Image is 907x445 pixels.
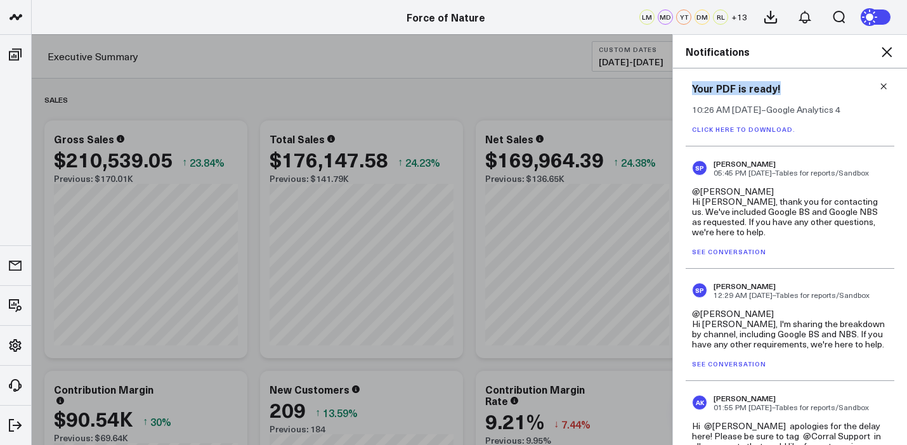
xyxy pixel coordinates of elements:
div: [PERSON_NAME] [714,281,870,290]
div: DM [695,10,710,25]
h2: Notifications [686,44,894,58]
div: YT [676,10,691,25]
div: [PERSON_NAME] [714,394,869,403]
span: 05:45 PM [DATE] [714,167,772,177]
span: – Tables for reports/Sandbox [772,167,869,177]
span: – Tables for reports/Sandbox [773,290,870,300]
a: Force of Nature [407,10,485,24]
h3: Your PDF is ready! [692,81,888,95]
div: LM [639,10,655,25]
div: SP [692,283,707,298]
span: 01:55 PM [DATE] [714,402,772,412]
span: + 13 [731,13,747,22]
span: – Google Analytics 4 [761,103,840,115]
a: Click here to download. [692,125,795,134]
div: MD [658,10,673,25]
div: [PERSON_NAME] [714,159,869,168]
div: @[PERSON_NAME] Hi [PERSON_NAME], I'm sharing the breakdown by channel, including Google BS and NB... [692,309,888,349]
div: RL [713,10,728,25]
div: SP [692,160,707,176]
div: @[PERSON_NAME] Hi [PERSON_NAME], thank you for contacting us. We've included Google BS and Google... [692,186,888,237]
button: +13 [731,10,747,25]
a: See conversation [692,359,766,368]
span: – Tables for reports/Sandbox [772,402,869,412]
span: 10:26 AM [DATE] [692,103,761,115]
div: AK [692,395,707,410]
a: See conversation [692,247,766,256]
span: 12:29 AM [DATE] [714,290,773,300]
